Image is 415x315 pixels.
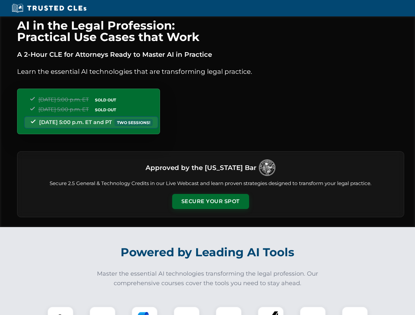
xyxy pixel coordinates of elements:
span: [DATE] 5:00 p.m. ET [38,106,89,113]
button: Secure Your Spot [172,194,249,209]
span: SOLD OUT [93,96,118,103]
p: A 2-Hour CLE for Attorneys Ready to Master AI in Practice [17,49,404,60]
p: Learn the essential AI technologies that are transforming legal practice. [17,66,404,77]
p: Secure 2.5 General & Technology Credits in our Live Webcast and learn proven strategies designed ... [25,180,396,187]
h3: Approved by the [US_STATE] Bar [146,162,256,174]
h1: AI in the Legal Profession: Practical Use Cases that Work [17,20,404,43]
span: [DATE] 5:00 p.m. ET [38,96,89,103]
span: SOLD OUT [93,106,118,113]
img: Logo [259,159,275,176]
img: Trusted CLEs [10,3,88,13]
p: Master the essential AI technologies transforming the legal profession. Our comprehensive courses... [93,269,323,288]
h2: Powered by Leading AI Tools [26,241,390,264]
